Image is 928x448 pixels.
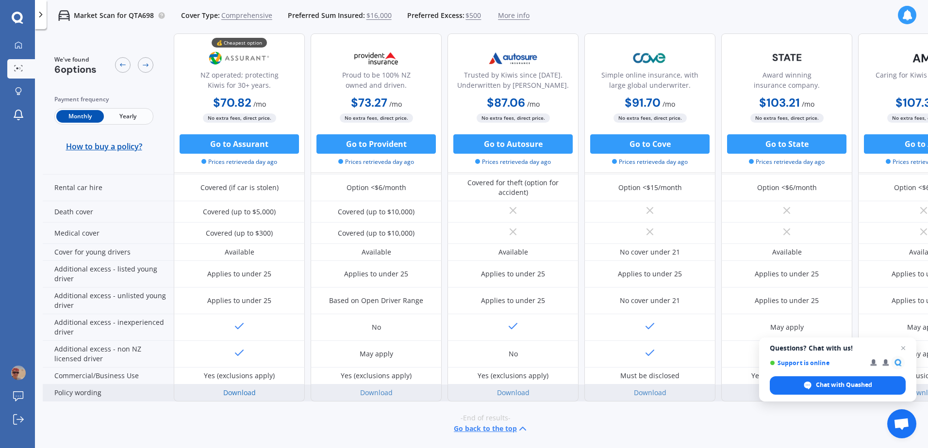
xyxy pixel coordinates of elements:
[475,158,551,166] span: Prices retrieved a day ago
[481,46,545,70] img: Autosure.webp
[225,247,254,257] div: Available
[362,247,391,257] div: Available
[618,269,682,279] div: Applies to under 25
[887,409,916,438] div: Open chat
[749,158,825,166] span: Prices retrieved a day ago
[481,269,545,279] div: Applies to under 25
[181,11,220,20] span: Cover Type:
[366,11,392,20] span: $16,000
[347,183,406,192] div: Option <$6/month
[478,371,548,381] div: Yes (exclusions apply)
[816,381,872,389] span: Chat with Quashed
[43,314,174,341] div: Additional excess - inexperienced driver
[755,46,819,69] img: State-text-1.webp
[625,95,661,110] b: $91.70
[727,134,846,154] button: Go to State
[360,349,393,359] div: May apply
[43,384,174,401] div: Policy wording
[338,228,414,238] div: Covered (up to $10,000)
[663,99,675,109] span: / mo
[757,183,817,192] div: Option <$6/month
[200,183,279,192] div: Covered (if car is stolen)
[74,11,154,20] p: Market Scan for QTA698
[344,46,408,70] img: Provident.png
[454,423,529,434] button: Go back to the top
[613,113,687,123] span: No extra fees, direct price.
[751,371,822,381] div: Yes (exclusions apply)
[204,371,275,381] div: Yes (exclusions apply)
[481,296,545,305] div: Applies to under 25
[66,142,142,151] span: How to buy a policy?
[612,158,688,166] span: Prices retrieved a day ago
[182,70,297,94] div: NZ operated; protecting Kiwis for 30+ years.
[340,113,413,123] span: No extra fees, direct price.
[729,70,844,94] div: Award winning insurance company.
[203,207,276,217] div: Covered (up to $5,000)
[620,371,679,381] div: Must be disclosed
[461,413,511,423] span: -End of results-
[180,134,299,154] button: Go to Assurant
[497,388,530,397] a: Download
[253,99,266,109] span: / mo
[54,63,97,76] span: 6 options
[453,134,573,154] button: Go to Autosure
[527,99,540,109] span: / mo
[593,70,707,94] div: Simple online insurance, with large global underwriter.
[770,322,804,332] div: May apply
[43,244,174,261] div: Cover for young drivers
[772,247,802,257] div: Available
[223,388,256,397] a: Download
[43,261,174,288] div: Additional excess - listed young driver
[43,341,174,368] div: Additional excess - non NZ licensed driver
[341,371,412,381] div: Yes (exclusions apply)
[43,175,174,201] div: Rental car hire
[620,296,680,305] div: No cover under 21
[487,95,525,110] b: $87.06
[338,158,414,166] span: Prices retrieved a day ago
[618,183,682,192] div: Option <$15/month
[43,368,174,384] div: Commercial/Business Use
[897,342,909,354] span: Close chat
[759,95,800,110] b: $103.21
[203,113,276,123] span: No extra fees, direct price.
[207,46,271,70] img: Assurant.png
[360,388,393,397] a: Download
[372,322,381,332] div: No
[212,38,267,48] div: 💰 Cheapest option
[477,113,550,123] span: No extra fees, direct price.
[207,296,271,305] div: Applies to under 25
[201,158,277,166] span: Prices retrieved a day ago
[338,207,414,217] div: Covered (up to $10,000)
[316,134,436,154] button: Go to Provident
[755,269,819,279] div: Applies to under 25
[54,55,97,64] span: We've found
[802,99,814,109] span: / mo
[755,296,819,305] div: Applies to under 25
[329,296,423,305] div: Based on Open Driver Range
[750,113,824,123] span: No extra fees, direct price.
[618,46,682,70] img: Cove.webp
[58,10,70,21] img: car.f15378c7a67c060ca3f3.svg
[344,269,408,279] div: Applies to under 25
[498,11,530,20] span: More info
[465,11,481,20] span: $500
[43,201,174,223] div: Death cover
[288,11,365,20] span: Preferred Sum Insured:
[407,11,464,20] span: Preferred Excess:
[351,95,387,110] b: $73.27
[104,110,151,123] span: Yearly
[54,95,153,104] div: Payment frequency
[456,70,570,94] div: Trusted by Kiwis since [DATE]. Underwritten by [PERSON_NAME].
[221,11,272,20] span: Comprehensive
[455,178,571,197] div: Covered for theft (option for accident)
[213,95,251,110] b: $70.82
[319,70,433,94] div: Proud to be 100% NZ owned and driven.
[620,247,680,257] div: No cover under 21
[56,110,104,123] span: Monthly
[389,99,402,109] span: / mo
[770,344,906,352] span: Questions? Chat with us!
[498,247,528,257] div: Available
[206,228,273,238] div: Covered (up to $300)
[634,388,666,397] a: Download
[509,349,518,359] div: No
